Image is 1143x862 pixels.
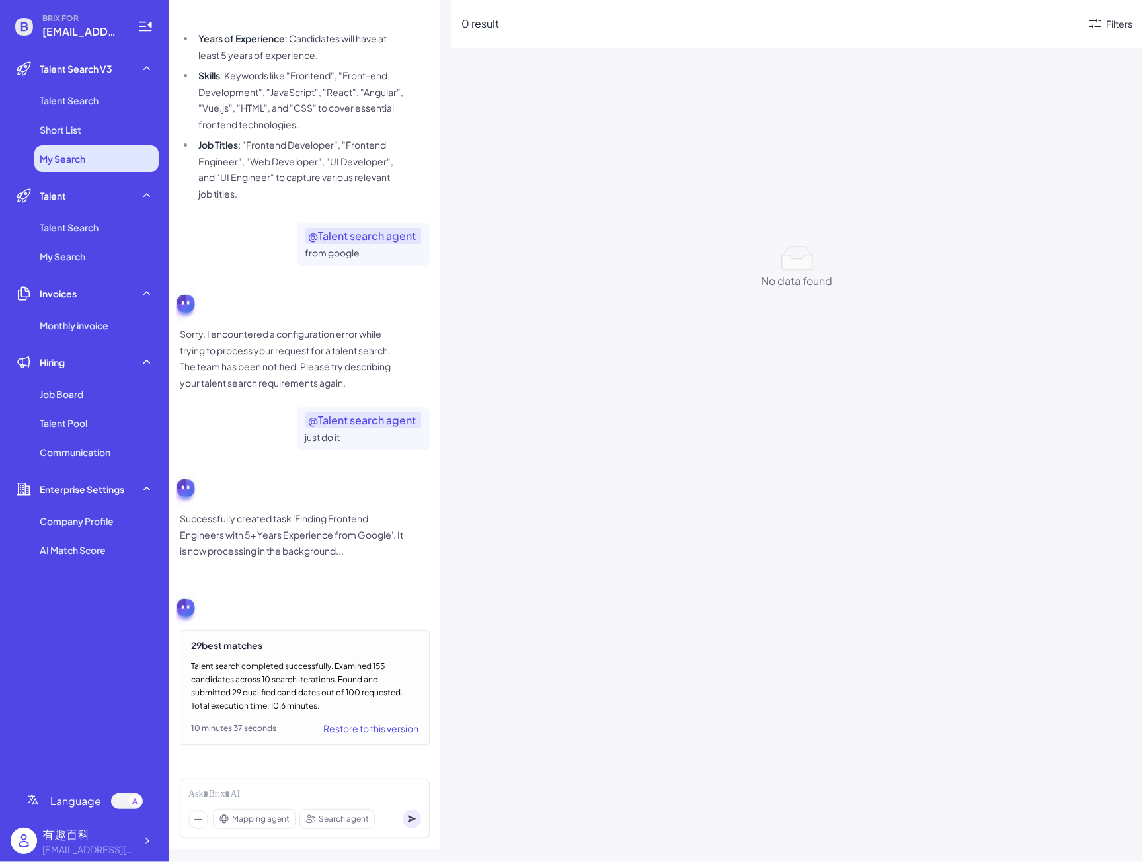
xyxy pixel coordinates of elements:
[40,483,124,496] span: Enterprise Settings
[40,123,81,136] span: Short List
[198,69,220,81] strong: Skills
[40,446,110,459] span: Communication
[305,245,422,261] p: from google
[232,813,290,825] span: Mapping agent
[195,137,405,202] li: : "Frontend Developer", "Frontend Engineer", "Web Developer", "UI Developer", and "UI Engineer" t...
[40,152,85,165] span: My Search
[40,189,66,202] span: Talent
[11,828,37,854] img: user_logo.png
[180,510,405,559] p: Successfully created task 'Finding Frontend Engineers with 5+ Years Experience from Google'. It i...
[305,412,421,428] span: @ T alent search agent
[762,273,833,289] div: No data found
[40,62,112,75] span: Talent Search V3
[461,17,499,30] span: 0 result
[191,639,418,652] div: 29 best matches
[40,250,85,263] span: My Search
[195,30,405,63] li: : Candidates will have at least 5 years of experience.
[40,387,83,401] span: Job Board
[42,843,135,857] div: youqu272@gmail.com
[50,793,101,809] span: Language
[40,221,99,234] span: Talent Search
[42,13,122,24] span: BRIX FOR
[323,721,418,736] div: Restore to this version
[195,67,405,132] li: : Keywords like "Frontend", "Front-end Development", "JavaScript", "React", "Angular", "Vue.js", ...
[191,723,276,734] div: 10 minutes 37 seconds
[305,228,421,244] span: @ T alent search agent
[40,319,108,332] span: Monthly invoice
[319,813,369,825] span: Search agent
[198,32,285,44] strong: Years of Experience
[40,94,99,107] span: Talent Search
[180,326,405,391] p: Sorry, I encountered a configuration error while trying to process your request for a talent sear...
[1106,17,1132,31] div: Filters
[40,543,106,557] span: AI Match Score
[42,825,135,843] div: 有趣百科
[40,514,114,528] span: Company Profile
[40,356,65,369] span: Hiring
[40,287,77,300] span: Invoices
[305,429,422,446] p: just do it
[42,24,122,40] span: youqu272@gmail.com
[40,416,87,430] span: Talent Pool
[198,139,238,151] strong: Job Titles
[191,660,418,713] div: Talent search completed successfully. Examined 155 candidates across 10 search iterations. Found ...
